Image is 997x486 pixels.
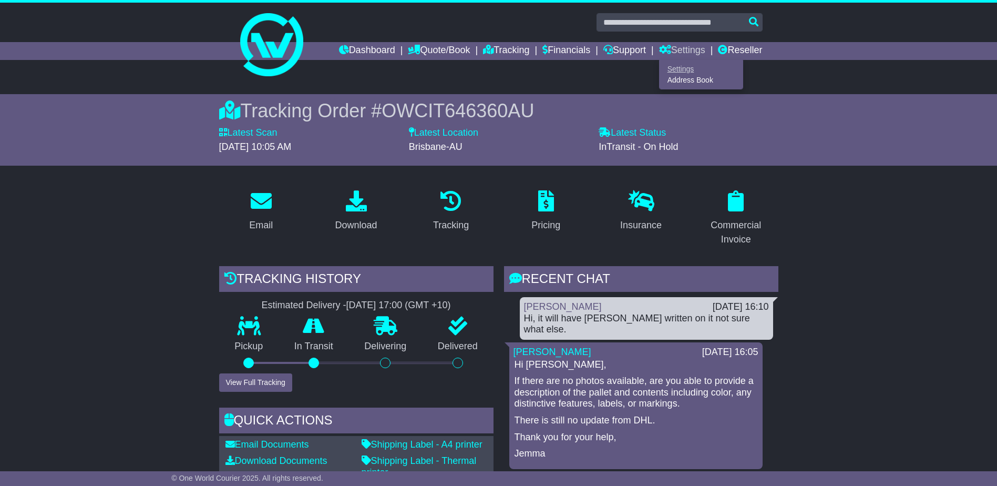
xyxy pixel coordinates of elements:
[660,63,743,75] a: Settings
[335,218,377,232] div: Download
[504,266,778,295] div: RECENT CHAT
[515,448,757,460] p: Jemma
[599,141,678,152] span: InTransit - On Hold
[362,439,482,450] a: Shipping Label - A4 printer
[219,341,279,352] p: Pickup
[718,42,762,60] a: Reseller
[362,455,477,478] a: Shipping Label - Thermal printer
[531,218,560,232] div: Pricing
[219,373,292,392] button: View Full Tracking
[328,187,384,236] a: Download
[515,432,757,443] p: Thank you for your help,
[542,42,590,60] a: Financials
[701,218,772,247] div: Commercial Invoice
[249,218,273,232] div: Email
[346,300,451,311] div: [DATE] 17:00 (GMT +10)
[349,341,423,352] p: Delivering
[225,455,327,466] a: Download Documents
[694,187,778,250] a: Commercial Invoice
[339,42,395,60] a: Dashboard
[433,218,469,232] div: Tracking
[408,42,470,60] a: Quote/Book
[409,127,478,139] label: Latest Location
[524,301,602,312] a: [PERSON_NAME]
[515,415,757,427] p: There is still no update from DHL.
[702,347,758,358] div: [DATE] 16:05
[409,141,462,152] span: Brisbane-AU
[524,313,769,336] div: Hi, it will have [PERSON_NAME] written on it not sure what else.
[219,141,292,152] span: [DATE] 10:05 AM
[219,300,494,311] div: Estimated Delivery -
[713,301,769,313] div: [DATE] 16:10
[659,42,705,60] a: Settings
[279,341,349,352] p: In Transit
[171,474,323,482] span: © One World Courier 2025. All rights reserved.
[426,187,476,236] a: Tracking
[219,127,277,139] label: Latest Scan
[513,347,591,357] a: [PERSON_NAME]
[525,187,567,236] a: Pricing
[660,75,743,86] a: Address Book
[515,376,757,410] p: If there are no photos available, are you able to provide a description of the pallet and content...
[603,42,646,60] a: Support
[382,100,534,121] span: OWCIT646360AU
[599,127,666,139] label: Latest Status
[659,60,743,89] div: Quote/Book
[483,42,529,60] a: Tracking
[515,359,757,371] p: Hi [PERSON_NAME],
[422,341,494,352] p: Delivered
[620,218,662,232] div: Insurance
[613,187,669,236] a: Insurance
[219,266,494,295] div: Tracking history
[219,99,778,122] div: Tracking Order #
[242,187,280,236] a: Email
[225,439,309,450] a: Email Documents
[219,408,494,436] div: Quick Actions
